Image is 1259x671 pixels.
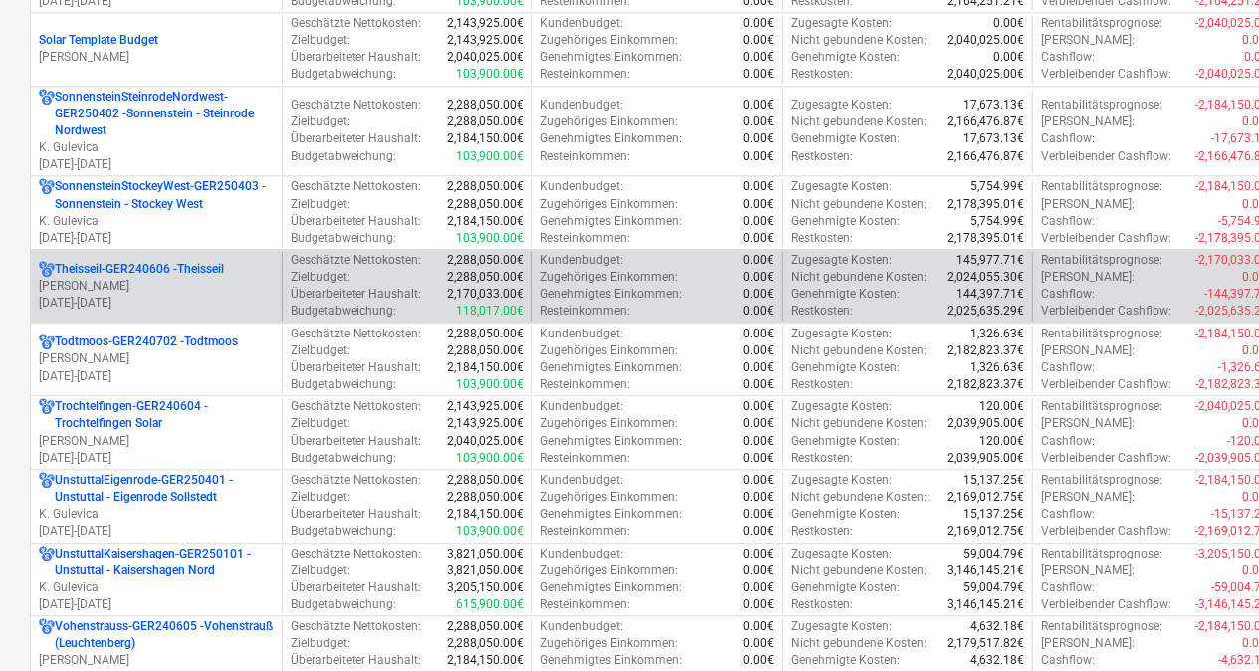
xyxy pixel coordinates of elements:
[970,326,1024,342] p: 1,326.63€
[55,334,238,350] p: Todtmoos-GER240702 - Todtmoos
[963,97,1024,113] p: 17,673.13€
[39,350,274,367] p: [PERSON_NAME]
[947,342,1024,359] p: 2,182,823.37€
[540,415,678,432] p: Zugehöriges Einkommen :
[39,506,274,523] p: K. Gulevica
[791,230,853,247] p: Restkosten :
[39,546,55,579] div: Für das Projekt sind mehrere Währungen aktiviert
[743,450,774,467] p: 0.00€
[540,252,623,269] p: Kundenbudget :
[947,148,1024,165] p: 2,166,476.87€
[291,196,350,213] p: Zielbudget :
[447,130,524,147] p: 2,184,150.00€
[963,506,1024,523] p: 15,137.25€
[447,113,524,130] p: 2,288,050.00€
[291,326,422,342] p: Geschätzte Nettokosten :
[1041,376,1171,393] p: Verbleibender Cashflow :
[39,472,274,541] div: UnstuttalEigenrode-GER250401 -Unstuttal - Eigenrode SollstedtK. Gulevica[DATE]-[DATE]
[540,196,678,213] p: Zugehöriges Einkommen :
[743,15,774,32] p: 0.00€
[291,562,350,579] p: Zielbudget :
[743,342,774,359] p: 0.00€
[291,342,350,359] p: Zielbudget :
[743,130,774,147] p: 0.00€
[791,450,853,467] p: Restkosten :
[956,286,1024,303] p: 144,397.71€
[970,359,1024,376] p: 1,326.63€
[1041,342,1135,359] p: [PERSON_NAME] :
[291,506,422,523] p: Überarbeiteter Haushalt :
[947,32,1024,49] p: 2,040,025.00€
[1041,472,1162,489] p: Rentabilitätsprognose :
[540,523,630,540] p: Resteinkommen :
[447,398,524,415] p: 2,143,925.00€
[39,261,274,312] div: Theisseil-GER240606 -Theisseil[PERSON_NAME][DATE]-[DATE]
[447,196,524,213] p: 2,288,050.00€
[291,15,422,32] p: Geschätzte Nettokosten :
[791,579,900,596] p: Genehmigte Kosten :
[947,415,1024,432] p: 2,039,905.00€
[791,113,927,130] p: Nicht gebundene Kosten :
[743,433,774,450] p: 0.00€
[947,376,1024,393] p: 2,182,823.37€
[540,562,678,579] p: Zugehöriges Einkommen :
[55,546,274,579] p: UnstuttalKaisershagen-GER250101 - Unstuttal - Kaisershagen Nord
[791,562,927,579] p: Nicht gebundene Kosten :
[39,295,274,312] p: [DATE] - [DATE]
[456,66,524,83] p: 103,900.00€
[540,130,682,147] p: Genehmigtes Einkommen :
[291,450,397,467] p: Budgetabweichung :
[447,359,524,376] p: 2,184,150.00€
[291,286,422,303] p: Überarbeiteter Haushalt :
[743,178,774,195] p: 0.00€
[540,398,623,415] p: Kundenbudget :
[791,506,900,523] p: Genehmigte Kosten :
[540,359,682,376] p: Genehmigtes Einkommen :
[791,326,892,342] p: Zugesagte Kosten :
[39,579,274,596] p: K. Gulevica
[743,472,774,489] p: 0.00€
[791,178,892,195] p: Zugesagte Kosten :
[791,66,853,83] p: Restkosten :
[291,178,422,195] p: Geschätzte Nettokosten :
[39,450,274,467] p: [DATE] - [DATE]
[540,230,630,247] p: Resteinkommen :
[791,415,927,432] p: Nicht gebundene Kosten :
[291,376,397,393] p: Budgetabweichung :
[1041,326,1162,342] p: Rentabilitätsprognose :
[447,269,524,286] p: 2,288,050.00€
[291,596,397,613] p: Budgetabweichung :
[791,376,853,393] p: Restkosten :
[291,66,397,83] p: Budgetabweichung :
[291,213,422,230] p: Überarbeiteter Haushalt :
[39,546,274,614] div: UnstuttalKaisershagen-GER250101 -Unstuttal - Kaisershagen NordK. Gulevica[DATE]-[DATE]
[540,472,623,489] p: Kundenbudget :
[743,523,774,540] p: 0.00€
[291,252,422,269] p: Geschätzte Nettokosten :
[947,562,1024,579] p: 3,146,145.21€
[743,213,774,230] p: 0.00€
[963,579,1024,596] p: 59,004.79€
[39,334,274,384] div: Todtmoos-GER240702 -Todtmoos[PERSON_NAME][DATE]-[DATE]
[1041,196,1135,213] p: [PERSON_NAME] :
[1041,130,1095,147] p: Cashflow :
[540,32,678,49] p: Zugehöriges Einkommen :
[39,652,274,669] p: [PERSON_NAME]
[1041,398,1162,415] p: Rentabilitätsprognose :
[540,303,630,320] p: Resteinkommen :
[55,618,274,652] p: Vohenstrauss-GER240605 - Vohenstrauß (Leuchtenberg)
[291,523,397,540] p: Budgetabweichung :
[993,15,1024,32] p: 0.00€
[540,213,682,230] p: Genehmigtes Einkommen :
[1159,575,1259,671] iframe: Chat Widget
[291,97,422,113] p: Geschätzte Nettokosten :
[743,196,774,213] p: 0.00€
[55,261,224,278] p: Theisseil-GER240606 - Theisseil
[791,148,853,165] p: Restkosten :
[1041,433,1095,450] p: Cashflow :
[979,398,1024,415] p: 120.00€
[743,113,774,130] p: 0.00€
[39,472,55,506] div: Für das Projekt sind mehrere Währungen aktiviert
[39,89,55,139] div: Für das Projekt sind mehrere Währungen aktiviert
[39,261,55,278] div: Für das Projekt sind mehrere Währungen aktiviert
